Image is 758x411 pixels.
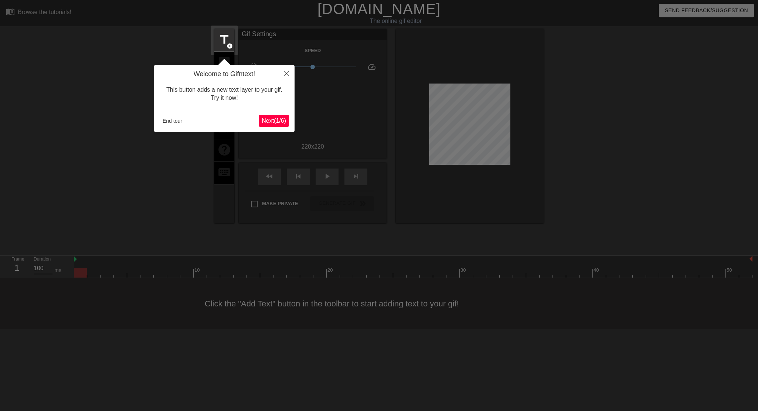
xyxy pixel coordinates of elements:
h4: Welcome to Gifntext! [160,70,289,78]
span: Next ( 1 / 6 ) [262,118,286,124]
button: Close [278,65,295,82]
div: This button adds a new text layer to your gif. Try it now! [160,78,289,110]
button: Next [259,115,289,127]
button: End tour [160,115,185,126]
